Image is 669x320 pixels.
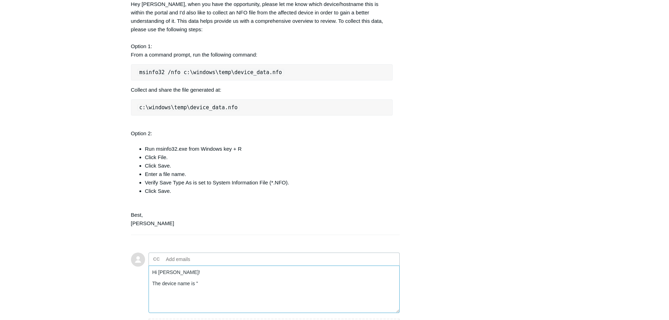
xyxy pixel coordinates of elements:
li: Click File. [145,153,393,162]
li: Verify Save Type As is set to System Information File (*.NFO). [145,178,393,187]
li: Enter a file name. [145,170,393,178]
li: Click Save. [145,187,393,195]
code: msinfo32 /nfo c:\windows\temp\device_data.nfo [137,69,284,76]
li: Click Save. [145,162,393,170]
li: Run msinfo32.exe from Windows key + R [145,145,393,153]
code: c:\windows\temp\device_data.nfo [137,104,240,111]
input: Add emails [163,254,239,265]
label: CC [153,254,160,265]
textarea: Add your reply [149,266,400,313]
